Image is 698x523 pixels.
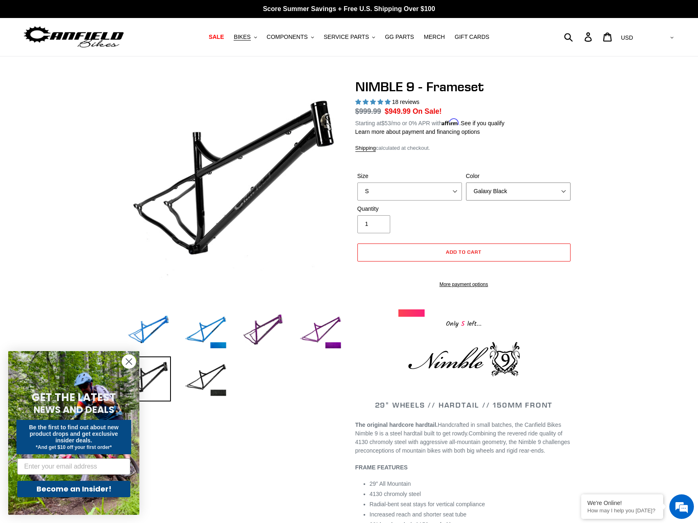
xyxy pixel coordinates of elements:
span: 5 [459,319,467,329]
button: SERVICE PARTS [320,32,379,43]
span: 29" WHEELS // HARDTAIL // 150MM FRONT [375,400,553,410]
img: d_696896380_company_1647369064580_696896380 [26,41,47,61]
a: More payment options [357,281,571,288]
span: Combining the revered ride quality of 4130 chromoly steel with aggressive all-mountain geometry, ... [355,430,570,454]
a: Learn more about payment and financing options [355,128,480,135]
div: Chat with us now [55,46,150,56]
span: 4130 chromoly steel [370,491,421,497]
img: Load image into Gallery viewer, NIMBLE 9 - Frameset [183,309,228,354]
span: Radial-bent seat stays for vertical compliance [370,501,485,507]
span: BIKES [234,34,250,41]
a: SALE [205,32,228,43]
button: Close dialog [122,354,136,369]
img: Load image into Gallery viewer, NIMBLE 9 - Frameset [241,309,286,354]
span: Affirm [442,119,459,126]
span: Add to cart [446,249,482,255]
textarea: Type your message and hit 'Enter' [4,223,156,252]
span: GET THE LATEST [32,390,116,405]
div: Only left... [398,317,530,329]
button: COMPONENTS [263,32,318,43]
strong: The original hardcore hardtail. [355,422,438,428]
a: Shipping [355,145,376,152]
span: 29″ All Mountain [370,480,411,487]
img: Load image into Gallery viewer, NIMBLE 9 - Frameset [126,356,171,401]
span: We're online! [48,103,113,186]
b: FRAME FEATURES [355,464,408,471]
h1: NIMBLE 9 - Frameset [355,79,573,95]
span: SALE [209,34,224,41]
a: GG PARTS [381,32,418,43]
span: *And get $10 off your first order* [36,444,111,450]
p: How may I help you today? [587,507,657,514]
span: MERCH [424,34,445,41]
span: SERVICE PARTS [324,34,369,41]
span: 18 reviews [392,99,419,105]
label: Quantity [357,205,462,213]
img: Canfield Bikes [23,24,125,50]
span: NEWS AND DEALS [34,403,114,416]
button: Become an Insider! [17,481,130,497]
s: $999.99 [355,107,381,115]
p: Starting at /mo or 0% APR with . [355,117,505,128]
a: MERCH [420,32,449,43]
label: Size [357,172,462,180]
div: Navigation go back [9,45,21,57]
a: GIFT CARDS [450,32,493,43]
div: Minimize live chat window [134,4,154,24]
img: Load image into Gallery viewer, NIMBLE 9 - Frameset [126,309,171,354]
input: Search [568,28,589,46]
span: $53 [381,120,391,126]
span: GIFT CARDS [455,34,489,41]
button: Add to cart [357,243,571,261]
input: Enter your email address [17,458,130,475]
span: $949.99 [385,107,411,115]
label: Color [466,172,571,180]
button: BIKES [230,32,261,43]
span: Increased reach and shorter seat tube [370,511,467,518]
span: GG PARTS [385,34,414,41]
span: On Sale! [413,106,442,117]
span: Handcrafted in small batches, the Canfield Bikes Nimble 9 is a steel hardtail built to get rowdy. [355,422,562,437]
img: Load image into Gallery viewer, NIMBLE 9 - Frameset [183,356,228,401]
span: 4.89 stars [355,99,392,105]
div: We're Online! [587,500,657,506]
a: See if you qualify - Learn more about Affirm Financing (opens in modal) [461,120,505,126]
img: Load image into Gallery viewer, NIMBLE 9 - Frameset [298,309,343,354]
span: COMPONENTS [267,34,308,41]
span: Be the first to find out about new product drops and get exclusive insider deals. [29,424,119,444]
div: calculated at checkout. [355,144,573,152]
